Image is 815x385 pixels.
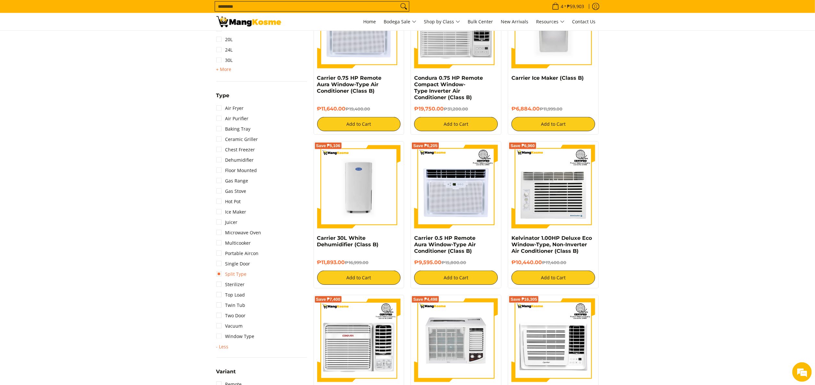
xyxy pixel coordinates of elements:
del: ₱11,999.00 [540,106,562,111]
h6: ₱11,640.00 [317,106,401,112]
h6: ₱19,750.00 [414,106,498,112]
button: Add to Cart [414,271,498,285]
a: Ceramic Griller [216,134,258,145]
a: Carrier 30L White Dehumidifier (Class B) [317,235,379,248]
a: Ice Maker [216,207,246,217]
span: Save ₱6,205 [413,144,437,148]
div: Minimize live chat window [106,3,122,19]
span: - Less [216,344,229,349]
button: Add to Cart [317,271,401,285]
button: Add to Cart [414,117,498,131]
span: Variant [216,369,236,374]
a: Carrier 0.5 HP Remote Aura Window-Type Air Conditioner (Class B) [414,235,476,254]
summary: Open [216,93,230,103]
a: Condura 0.75 HP Remote Compact Window-Type Inverter Air Conditioner (Class B) [414,75,483,100]
span: • [550,3,586,10]
del: ₱16,999.00 [345,260,369,265]
summary: Open [216,369,236,379]
a: Gas Stove [216,186,246,196]
h6: ₱9,595.00 [414,259,498,266]
button: Add to Cart [511,271,595,285]
summary: Open [216,344,229,349]
a: Multicooker [216,238,251,248]
a: Chest Freezer [216,145,255,155]
del: ₱15,800.00 [441,260,466,265]
a: Kelvinator 1.00HP Deluxe Eco Window-Type, Non-Inverter Air Conditioner (Class B) [511,235,592,254]
img: Kelvinator 1.00HP Deluxe Eco Window-Type, Non-Inverter Air Conditioner (Class B) [511,145,595,228]
span: Bulk Center [468,18,493,25]
a: Split Type [216,269,247,279]
a: Contact Us [569,13,599,30]
a: 20L [216,34,233,45]
a: Carrier 0.75 HP Remote Aura Window-Type Air Conditioner (Class B) [317,75,382,94]
a: Bodega Sale [381,13,420,30]
span: + More [216,67,232,72]
a: Home [360,13,379,30]
a: 30L [216,55,233,65]
img: Midea 0.80 HP Manual Window-Type Air Conditioner (Class B) [414,298,498,382]
span: 4 [560,4,565,9]
button: Add to Cart [317,117,401,131]
span: Contact Us [572,18,596,25]
h6: ₱6,884.00 [511,106,595,112]
button: Search [399,2,409,11]
span: We're online! [38,82,90,147]
a: Resources [533,13,568,30]
img: Carrier 1.00 HP Remote Window-Type Compact Inverter Air Conditioner (Class B) [511,298,595,382]
h6: ₱11,893.00 [317,259,401,266]
a: Gas Range [216,176,248,186]
a: Sterilizer [216,279,245,290]
a: Vacuum [216,321,243,331]
a: Baking Tray [216,124,251,134]
span: New Arrivals [501,18,529,25]
div: Chat with us now [34,36,109,45]
a: Air Fryer [216,103,244,113]
summary: Open [216,65,232,73]
a: Hot Pot [216,196,241,207]
span: ₱59,903 [566,4,585,9]
span: Home [364,18,376,25]
del: ₱19,400.00 [346,106,370,111]
img: Class B Class B | Mang Kosme [216,16,281,27]
button: Add to Cart [511,117,595,131]
a: Twin Tub [216,300,246,310]
del: ₱17,400.00 [542,260,566,265]
span: Save ₱4,498 [413,297,437,301]
a: New Arrivals [498,13,532,30]
del: ₱31,200.00 [444,106,468,111]
a: Single Door [216,259,250,269]
span: Save ₱16,305 [510,297,537,301]
span: Resources [536,18,565,26]
img: Carrier 0.5 HP Remote Aura Window-Type Air Conditioner (Class B) [414,145,498,228]
span: Save ₱7,400 [316,297,341,301]
a: Shop by Class [421,13,463,30]
a: Portable Aircon [216,248,259,259]
a: Carrier Ice Maker (Class B) [511,75,584,81]
img: Condura 0.75 HP Timer 6X Series Window-Type Air Conditioner (Class B) [317,298,401,382]
a: Microwave Oven [216,227,261,238]
a: 24L [216,45,233,55]
span: Bodega Sale [384,18,416,26]
a: Two Door [216,310,246,321]
a: Bulk Center [465,13,497,30]
a: Dehumidifier [216,155,254,165]
textarea: Type your message and hit 'Enter' [3,177,124,200]
img: carrier-30-liter-dehumidier-premium-full-view-mang-kosme [317,145,401,228]
span: Shop by Class [424,18,460,26]
a: Juicer [216,217,238,227]
h6: ₱10,440.00 [511,259,595,266]
span: Type [216,93,230,98]
span: Save ₱5,106 [316,144,341,148]
a: Floor Mounted [216,165,257,176]
a: Window Type [216,331,255,342]
span: Save ₱6,960 [510,144,535,148]
a: Air Purifier [216,113,249,124]
a: Top Load [216,290,245,300]
nav: Main Menu [288,13,599,30]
